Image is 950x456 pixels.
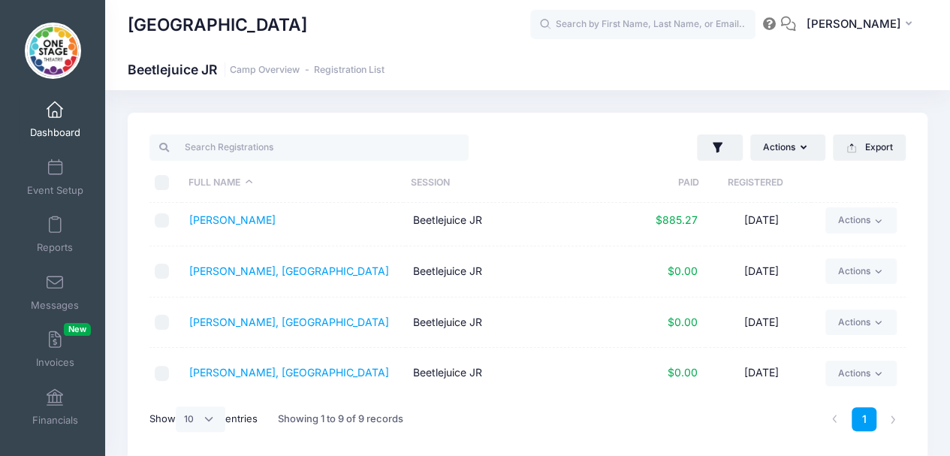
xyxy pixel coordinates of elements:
input: Search Registrations [149,134,469,160]
div: Showing 1 to 9 of 9 records [278,402,403,436]
h1: Beetlejuice JR [128,62,385,77]
button: Actions [750,134,825,160]
span: $0.00 [668,264,698,277]
a: Registration List [314,65,385,76]
span: Invoices [36,357,74,370]
span: Dashboard [30,127,80,140]
span: $0.00 [668,366,698,379]
a: Event Setup [20,151,91,204]
a: 1 [852,407,876,432]
a: [PERSON_NAME], [GEOGRAPHIC_DATA] [189,264,389,277]
button: [PERSON_NAME] [796,8,927,42]
td: Beetlejuice JR [406,297,629,349]
td: [DATE] [705,195,818,246]
span: New [64,323,91,336]
a: InvoicesNew [20,323,91,376]
a: [PERSON_NAME], [GEOGRAPHIC_DATA] [189,316,389,328]
a: Camp Overview [230,65,300,76]
a: Dashboard [20,93,91,146]
a: Reports [20,208,91,261]
a: Actions [825,310,897,335]
td: Beetlejuice JR [406,246,629,297]
td: [DATE] [705,297,818,349]
span: [PERSON_NAME] [806,16,900,32]
td: Beetlejuice JR [406,348,629,398]
th: Full Name: activate to sort column descending [182,163,403,203]
span: Reports [37,242,73,255]
td: [DATE] [705,348,818,398]
a: Actions [825,361,897,386]
input: Search by First Name, Last Name, or Email... [530,10,755,40]
img: One Stage Theatre [25,23,81,79]
a: Financials [20,381,91,433]
span: Messages [31,299,79,312]
a: Actions [825,207,897,233]
a: [PERSON_NAME] [189,213,276,226]
a: [PERSON_NAME], [GEOGRAPHIC_DATA] [189,366,389,379]
span: Financials [32,414,78,427]
span: Event Setup [27,184,83,197]
span: $0.00 [668,316,698,328]
td: [DATE] [705,246,818,297]
label: Show entries [149,406,258,432]
th: Session: activate to sort column ascending [403,163,625,203]
th: Registered: activate to sort column ascending [699,163,811,203]
a: Actions [825,258,897,284]
td: Beetlejuice JR [406,195,629,246]
button: Export [833,134,906,160]
th: Paid: activate to sort column ascending [625,163,699,203]
h1: [GEOGRAPHIC_DATA] [128,8,307,42]
a: Messages [20,266,91,319]
select: Showentries [176,406,225,432]
span: $885.27 [656,213,698,226]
